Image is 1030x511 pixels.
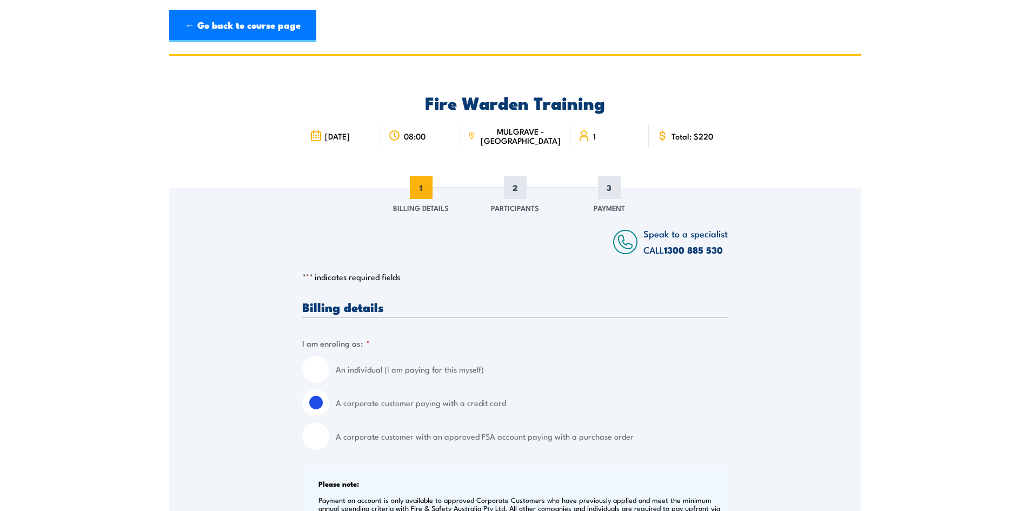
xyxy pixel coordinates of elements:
a: 1300 885 530 [664,243,723,257]
span: 3 [598,176,621,199]
span: [DATE] [325,131,350,141]
b: Please note: [318,478,359,489]
span: Payment [594,202,625,213]
span: 1 [593,131,596,141]
label: An individual (I am paying for this myself) [336,356,728,383]
p: " " indicates required fields [302,271,728,282]
span: 1 [410,176,433,199]
h3: Billing details [302,301,728,313]
h2: Fire Warden Training [302,95,728,110]
span: Participants [491,202,539,213]
span: 08:00 [404,131,426,141]
label: A corporate customer with an approved FSA account paying with a purchase order [336,423,728,450]
legend: I am enroling as: [302,337,370,349]
a: ← Go back to course page [169,10,316,42]
span: MULGRAVE - [GEOGRAPHIC_DATA] [479,127,563,145]
span: Speak to a specialist CALL [643,227,728,256]
span: Total: $220 [672,131,713,141]
label: A corporate customer paying with a credit card [336,389,728,416]
span: Billing Details [393,202,449,213]
span: 2 [504,176,527,199]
